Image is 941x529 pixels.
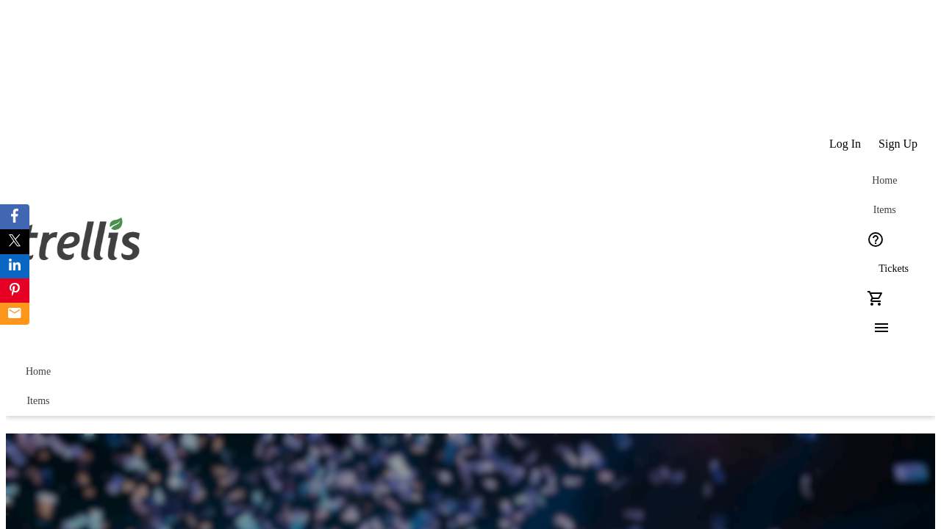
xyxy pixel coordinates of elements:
[26,395,49,407] span: Items
[861,195,908,225] a: Items
[829,137,861,151] span: Log In
[879,137,917,151] span: Sign Up
[820,129,870,159] button: Log In
[15,357,62,386] a: Home
[15,201,146,275] img: Orient E2E Organization mf6tzBPRVD's Logo
[861,166,908,195] a: Home
[861,254,926,284] a: Tickets
[861,313,890,342] button: Menu
[861,284,890,313] button: Cart
[872,175,897,187] span: Home
[15,386,62,416] a: Items
[879,263,909,275] span: Tickets
[870,129,926,159] button: Sign Up
[861,225,890,254] button: Help
[26,366,51,378] span: Home
[873,204,896,216] span: Items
